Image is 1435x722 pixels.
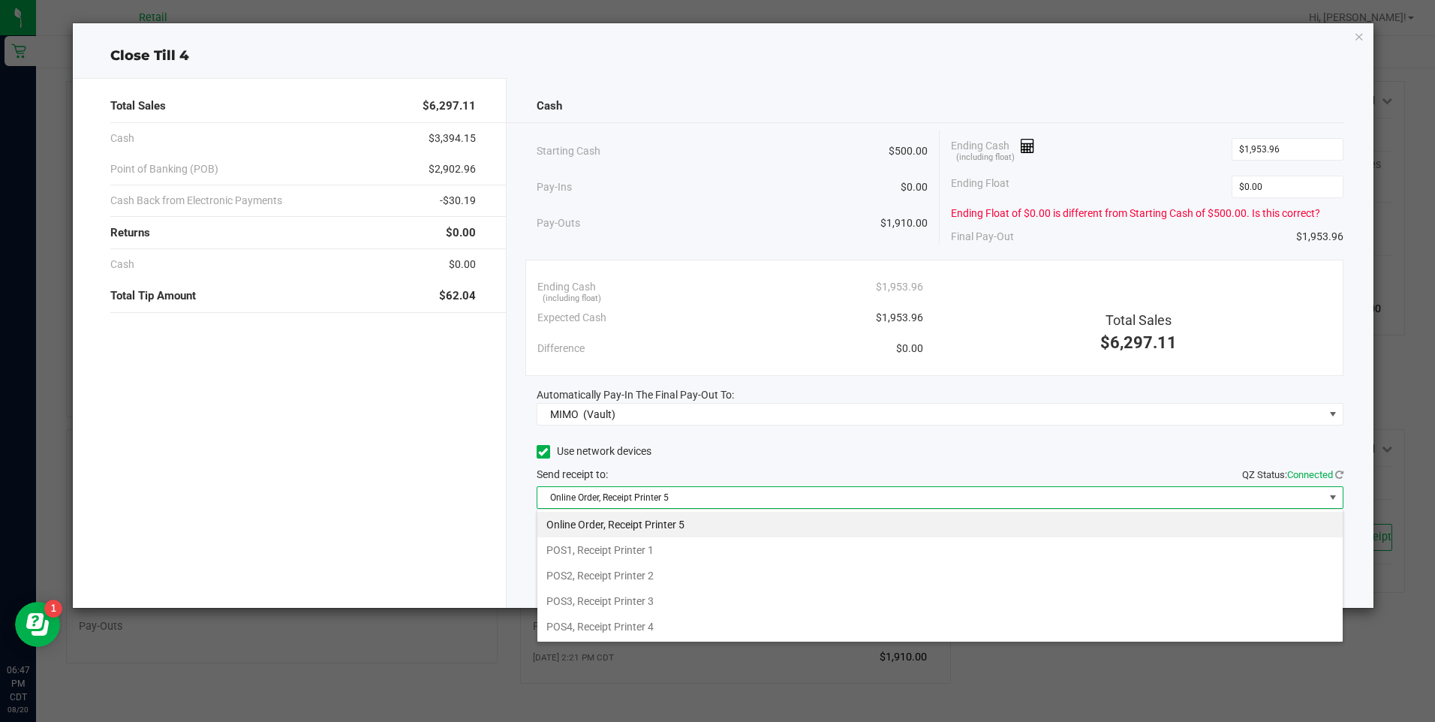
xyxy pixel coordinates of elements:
span: $3,394.15 [429,131,476,146]
div: Close Till 4 [73,46,1373,66]
span: Pay-Ins [537,179,572,195]
span: (Vault) [583,408,615,420]
span: $62.04 [439,287,476,305]
label: Use network devices [537,444,651,459]
span: -$30.19 [440,193,476,209]
span: Send receipt to: [537,468,608,480]
span: Difference [537,341,585,356]
span: Starting Cash [537,143,600,159]
span: $6,297.11 [1100,333,1177,352]
li: POS1, Receipt Printer 1 [537,537,1343,563]
span: Pay-Outs [537,215,580,231]
span: Cash Back from Electronic Payments [110,193,282,209]
li: POS4, Receipt Printer 4 [537,614,1343,639]
span: $2,902.96 [429,161,476,177]
span: Point of Banking (POB) [110,161,218,177]
span: $0.00 [449,257,476,272]
span: Connected [1287,469,1333,480]
span: $1,953.96 [876,279,923,295]
span: Expected Cash [537,310,606,326]
iframe: Resource center unread badge [44,600,62,618]
span: $6,297.11 [423,98,476,115]
li: POS2, Receipt Printer 2 [537,563,1343,588]
span: Final Pay-Out [951,229,1014,245]
span: Cash [110,131,134,146]
span: (including float) [543,293,601,305]
span: Ending Cash [537,279,596,295]
span: Total Sales [1106,312,1172,328]
span: $0.00 [446,224,476,242]
span: Cash [537,98,562,115]
span: Automatically Pay-In The Final Pay-Out To: [537,389,734,401]
span: QZ Status: [1242,469,1343,480]
span: Total Tip Amount [110,287,196,305]
iframe: Resource center [15,602,60,647]
span: Cash [110,257,134,272]
li: Online Order, Receipt Printer 5 [537,512,1343,537]
span: $500.00 [889,143,928,159]
span: MIMO [550,408,579,420]
span: Ending Float [951,176,1009,198]
span: $0.00 [901,179,928,195]
span: Total Sales [110,98,166,115]
li: POS3, Receipt Printer 3 [537,588,1343,614]
div: Ending Float of $0.00 is different from Starting Cash of $500.00. Is this correct? [951,206,1343,221]
span: Online Order, Receipt Printer 5 [537,487,1324,508]
span: $1,953.96 [876,310,923,326]
span: $0.00 [896,341,923,356]
div: Returns [110,217,475,249]
span: (including float) [956,152,1015,164]
span: $1,910.00 [880,215,928,231]
span: Ending Cash [951,138,1035,161]
span: $1,953.96 [1296,229,1343,245]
